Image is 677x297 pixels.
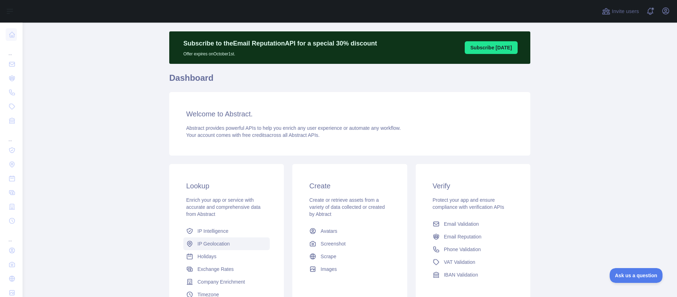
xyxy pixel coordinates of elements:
span: VAT Validation [444,259,475,266]
a: Images [306,263,393,275]
span: Holidays [197,253,216,260]
a: Company Enrichment [183,275,270,288]
a: Scrape [306,250,393,263]
p: Offer expires on October 1st. [183,48,377,57]
a: Email Validation [430,218,516,230]
span: Screenshot [321,240,346,247]
span: IP Intelligence [197,228,228,235]
h3: Lookup [186,181,267,191]
span: Avatars [321,228,337,235]
span: Images [321,266,337,273]
span: Email Validation [444,220,479,228]
span: Phone Validation [444,246,481,253]
a: IP Intelligence [183,225,270,237]
a: VAT Validation [430,256,516,268]
span: Create or retrieve assets from a variety of data collected or created by Abtract [309,197,385,217]
a: Exchange Rates [183,263,270,275]
div: ... [6,229,17,243]
button: Invite users [600,6,640,17]
span: Your account comes with across all Abstract APIs. [186,132,319,138]
span: IP Geolocation [197,240,230,247]
iframe: Toggle Customer Support [610,268,663,283]
h3: Welcome to Abstract. [186,109,513,119]
a: IP Geolocation [183,237,270,250]
h1: Dashboard [169,72,530,89]
span: free credits [242,132,267,138]
span: Abstract provides powerful APIs to help you enrich any user experience or automate any workflow. [186,125,401,131]
a: Email Reputation [430,230,516,243]
span: Protect your app and ensure compliance with verification APIs [433,197,504,210]
span: Enrich your app or service with accurate and comprehensive data from Abstract [186,197,261,217]
span: Invite users [612,7,639,16]
span: Exchange Rates [197,266,234,273]
a: Holidays [183,250,270,263]
div: ... [6,128,17,143]
h3: Create [309,181,390,191]
a: IBAN Validation [430,268,516,281]
span: Email Reputation [444,233,482,240]
span: Company Enrichment [197,278,245,285]
button: Subscribe [DATE] [465,41,518,54]
span: IBAN Validation [444,271,478,278]
a: Avatars [306,225,393,237]
a: Screenshot [306,237,393,250]
div: ... [6,42,17,56]
a: Phone Validation [430,243,516,256]
span: Scrape [321,253,336,260]
h3: Verify [433,181,513,191]
p: Subscribe to the Email Reputation API for a special 30 % discount [183,38,377,48]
